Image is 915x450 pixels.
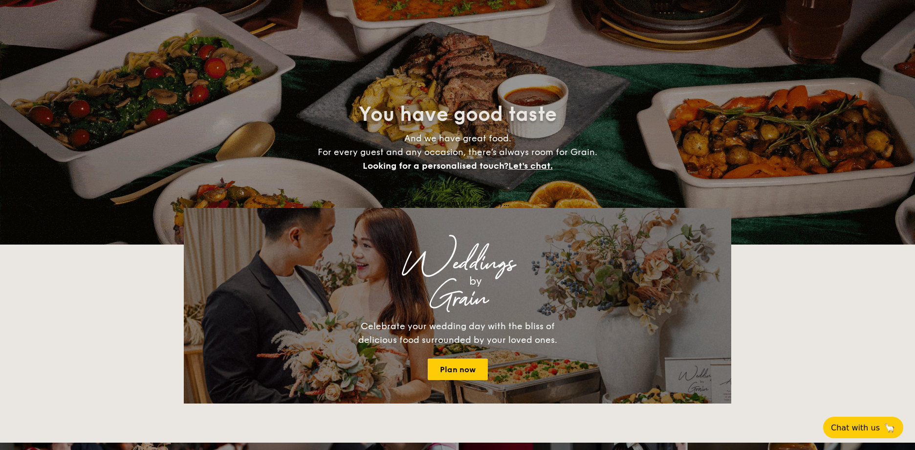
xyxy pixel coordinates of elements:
[884,422,895,433] span: 🦙
[270,255,645,272] div: Weddings
[508,160,553,171] span: Let's chat.
[270,290,645,308] div: Grain
[831,423,880,432] span: Chat with us
[823,417,903,438] button: Chat with us🦙
[348,319,567,347] div: Celebrate your wedding day with the bliss of delicious food surrounded by your loved ones.
[428,359,488,380] a: Plan now
[306,272,645,290] div: by
[184,199,731,208] div: Loading menus magically...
